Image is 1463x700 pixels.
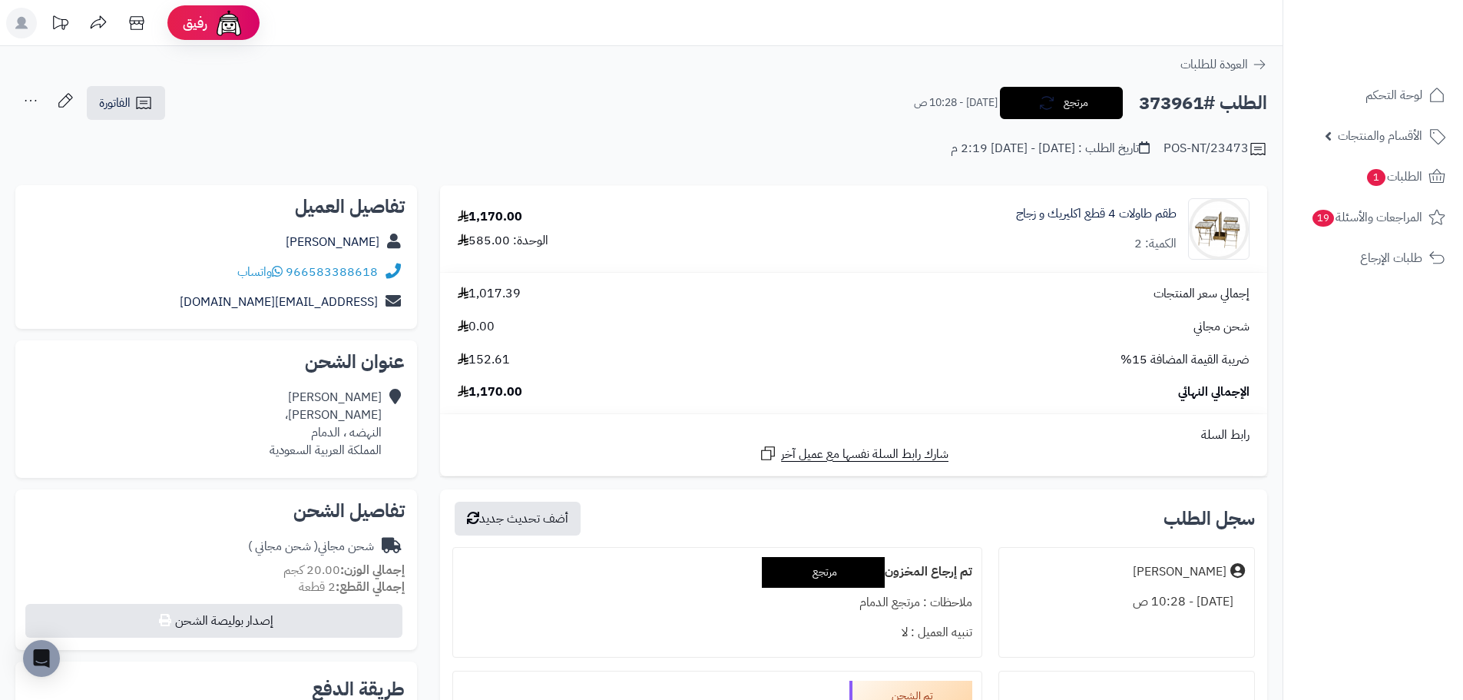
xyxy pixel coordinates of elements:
[1293,158,1454,195] a: الطلبات1
[1139,88,1267,119] h2: الطلب #373961
[1193,318,1250,336] span: شحن مجاني
[458,232,548,250] div: الوحدة: 585.00
[458,318,495,336] span: 0.00
[1367,169,1385,186] span: 1
[28,502,405,520] h2: تفاصيل الشحن
[286,233,379,251] a: [PERSON_NAME]
[1134,235,1177,253] div: الكمية: 2
[41,8,79,42] a: تحديثات المنصة
[248,538,374,556] div: شحن مجاني
[1133,563,1226,581] div: [PERSON_NAME]
[1293,199,1454,236] a: المراجعات والأسئلة19
[180,293,378,311] a: [EMAIL_ADDRESS][DOMAIN_NAME]
[446,426,1261,444] div: رابط السلة
[759,444,948,463] a: شارك رابط السلة نفسها مع عميل آخر
[1016,205,1177,223] a: طقم طاولات 4 قطع اكليريك و زجاج
[458,351,510,369] span: 152.61
[885,562,972,581] b: تم إرجاع المخزون
[183,14,207,32] span: رفيق
[99,94,131,112] span: الفاتورة
[248,537,318,556] span: ( شحن مجاني )
[1312,210,1334,227] span: 19
[951,140,1150,158] div: تاريخ الطلب : [DATE] - [DATE] 2:19 م
[270,389,382,459] div: [PERSON_NAME] [PERSON_NAME]، النهضه ، الدمام المملكة العربية السعودية
[1360,247,1422,269] span: طلبات الإرجاع
[25,604,402,638] button: إصدار بوليصة الشحن
[28,197,405,216] h2: تفاصيل العميل
[458,285,521,303] span: 1,017.39
[455,502,581,536] button: أضف تحديث جديد
[1154,285,1250,303] span: إجمالي سعر المنتجات
[762,557,885,588] div: مرتجع
[1365,166,1422,187] span: الطلبات
[286,263,378,281] a: 966583388618
[237,263,283,281] a: واتساب
[336,578,405,596] strong: إجمالي القطع:
[299,578,405,596] small: 2 قطعة
[283,561,405,579] small: 20.00 كجم
[28,353,405,371] h2: عنوان الشحن
[1293,77,1454,114] a: لوحة التحكم
[1189,198,1249,260] img: 1686579392-aaa-90x90.png
[1338,125,1422,147] span: الأقسام والمنتجات
[1000,87,1123,119] button: مرتجع
[1180,55,1248,74] span: العودة للطلبات
[87,86,165,120] a: الفاتورة
[1163,509,1255,528] h3: سجل الطلب
[1178,383,1250,401] span: الإجمالي النهائي
[312,680,405,698] h2: طريقة الدفع
[914,95,998,111] small: [DATE] - 10:28 ص
[458,383,522,401] span: 1,170.00
[1163,140,1267,158] div: POS-NT/23473
[1008,587,1245,617] div: [DATE] - 10:28 ص
[1293,240,1454,277] a: طلبات الإرجاع
[23,640,60,677] div: Open Intercom Messenger
[1365,85,1422,106] span: لوحة التحكم
[462,618,971,648] div: تنبيه العميل : لا
[1120,351,1250,369] span: ضريبة القيمة المضافة 15%
[1180,55,1267,74] a: العودة للطلبات
[781,446,948,463] span: شارك رابط السلة نفسها مع عميل آخر
[1311,207,1422,228] span: المراجعات والأسئلة
[462,588,971,618] div: ملاحظات : مرتجع الدمام
[340,561,405,579] strong: إجمالي الوزن:
[213,8,244,38] img: ai-face.png
[458,208,522,226] div: 1,170.00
